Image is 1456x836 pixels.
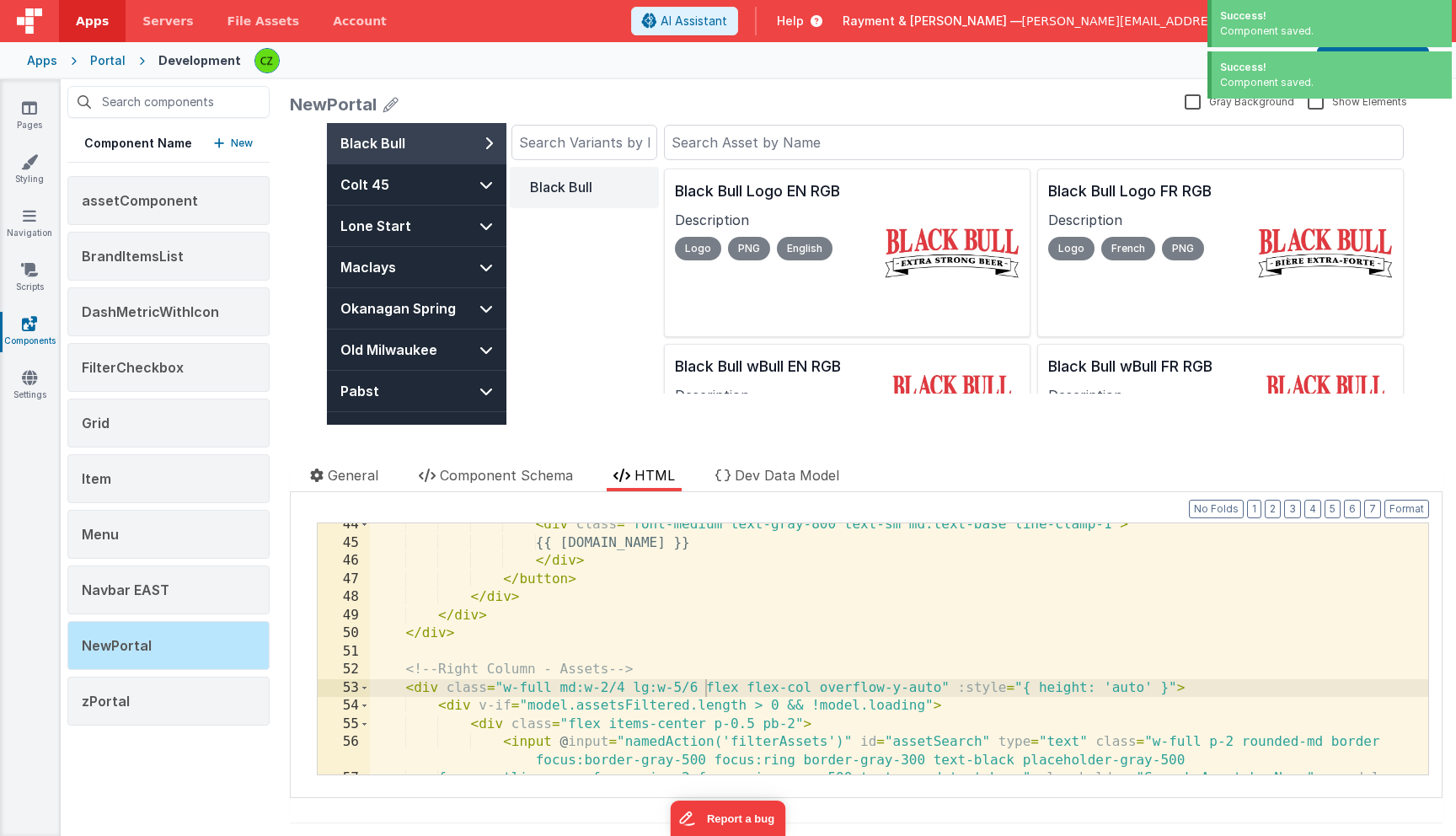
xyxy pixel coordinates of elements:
[82,303,219,320] span: DashMetricWithIcon
[84,135,192,152] h5: Component Name
[661,13,727,29] span: AI Assistant
[1189,500,1244,518] button: No Folds
[1308,93,1407,109] label: Show Elements
[1247,500,1261,518] button: 1
[82,637,152,654] span: NewPortal
[82,192,198,209] span: assetComponent
[51,93,121,113] span: Lone Start
[37,165,217,206] button: Okanagan Spring
[777,13,804,29] span: Help
[1284,500,1301,518] button: 3
[374,2,1114,37] input: Search Asset by Name
[1325,500,1341,518] button: 5
[82,470,111,487] span: Item
[240,54,348,74] div: Black Bull
[37,248,217,288] button: Pabst
[385,114,431,137] p: Logo
[318,733,370,769] div: 56
[438,114,480,137] p: PNG
[227,13,300,29] span: File Assets
[318,661,370,679] div: 52
[82,248,184,265] span: BrandItemsList
[82,359,184,376] span: FilterCheckbox
[1220,75,1443,90] div: Component saved.
[328,467,378,484] span: General
[82,526,119,543] span: Menu
[318,516,370,534] div: 44
[1265,500,1281,518] button: 2
[318,769,370,806] div: 57
[1220,60,1443,75] div: Success!
[1344,500,1361,518] button: 6
[51,217,147,237] span: Old Milwaukee
[37,83,217,123] button: Lone Start
[634,467,675,484] span: HTML
[255,49,279,72] img: b4a104e37d07c2bfba7c0e0e4a273d04
[487,114,543,137] p: English
[318,607,370,625] div: 49
[758,114,805,137] p: Logo
[385,87,585,107] p: Description
[37,289,217,330] button: Rainier
[51,51,99,72] span: Colt 45
[1384,500,1429,518] button: Format
[318,588,370,607] div: 48
[631,7,738,35] button: AI Assistant
[220,44,368,85] button: Black Bull
[811,114,865,137] p: French
[37,206,217,247] button: Old Milwaukee
[1364,500,1381,518] button: 7
[1220,8,1443,24] div: Success!
[51,10,115,30] span: Black Bull
[318,534,370,553] div: 45
[318,643,370,662] div: 51
[872,114,914,137] p: PNG
[595,76,730,184] img: Black Bull Logo EN RGB
[385,262,585,282] p: Description
[758,87,958,107] p: Description
[214,135,253,152] button: New
[158,52,241,69] div: Development
[37,41,217,82] button: Colt 45
[82,693,130,710] span: zPortal
[37,124,217,164] button: Maclays
[843,13,1443,29] button: Rayment & [PERSON_NAME] — [PERSON_NAME][EMAIL_ADDRESS][PERSON_NAME][DOMAIN_NAME]
[51,134,106,154] span: Maclays
[231,135,253,152] p: New
[968,76,1103,184] img: Black Bull Logo FR RGB
[318,624,370,643] div: 50
[318,552,370,571] div: 46
[440,467,573,484] span: Component Schema
[758,232,958,255] p: Black Bull wBull FR RGB
[318,679,370,698] div: 53
[76,13,109,29] span: Apps
[1185,93,1294,109] label: Gray Background
[595,251,730,359] img: Black Bull wBull EN RGB
[385,232,585,255] p: Black Bull wBull EN RGB
[51,299,97,319] span: Rainier
[843,13,1022,29] span: Rayment & [PERSON_NAME] —
[318,571,370,589] div: 47
[290,93,377,116] div: NewPortal
[318,697,370,715] div: 54
[758,56,958,80] p: Black Bull Logo FR RGB
[51,175,166,196] span: Okanagan Spring
[758,262,958,282] p: Description
[671,801,786,836] iframe: Marker.io feedback button
[968,251,1103,359] img: Black Bull wBull FR RGB
[735,467,839,484] span: Dev Data Model
[318,715,370,734] div: 55
[67,86,270,118] input: Search components
[142,13,193,29] span: Servers
[1220,24,1443,39] div: Component saved.
[82,581,169,598] span: Navbar EAST
[82,415,110,431] span: Grid
[27,52,57,69] div: Apps
[1022,13,1424,29] span: [PERSON_NAME][EMAIL_ADDRESS][PERSON_NAME][DOMAIN_NAME]
[222,2,367,37] input: Search Variants by Name
[1304,500,1321,518] button: 4
[385,56,585,80] p: Black Bull Logo EN RGB
[51,258,89,278] span: Pabst
[90,52,126,69] div: Portal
